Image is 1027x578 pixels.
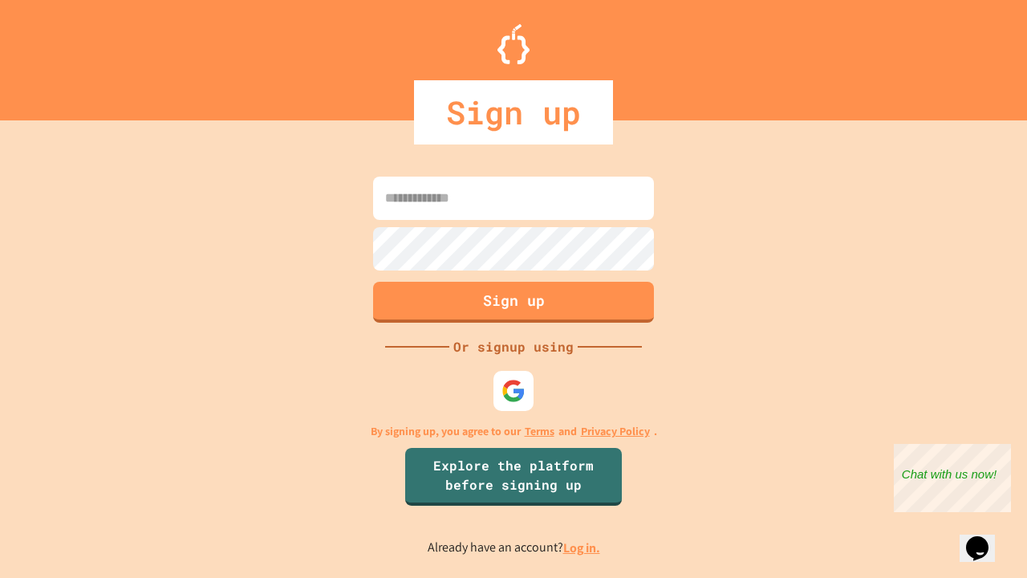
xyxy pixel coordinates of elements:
iframe: chat widget [960,514,1011,562]
button: Sign up [373,282,654,323]
div: Sign up [414,80,613,144]
div: Or signup using [449,337,578,356]
a: Privacy Policy [581,423,650,440]
a: Terms [525,423,554,440]
p: By signing up, you agree to our and . [371,423,657,440]
a: Log in. [563,539,600,556]
p: Already have an account? [428,538,600,558]
iframe: chat widget [894,444,1011,512]
img: Logo.svg [497,24,530,64]
a: Explore the platform before signing up [405,448,622,506]
img: google-icon.svg [501,379,526,403]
